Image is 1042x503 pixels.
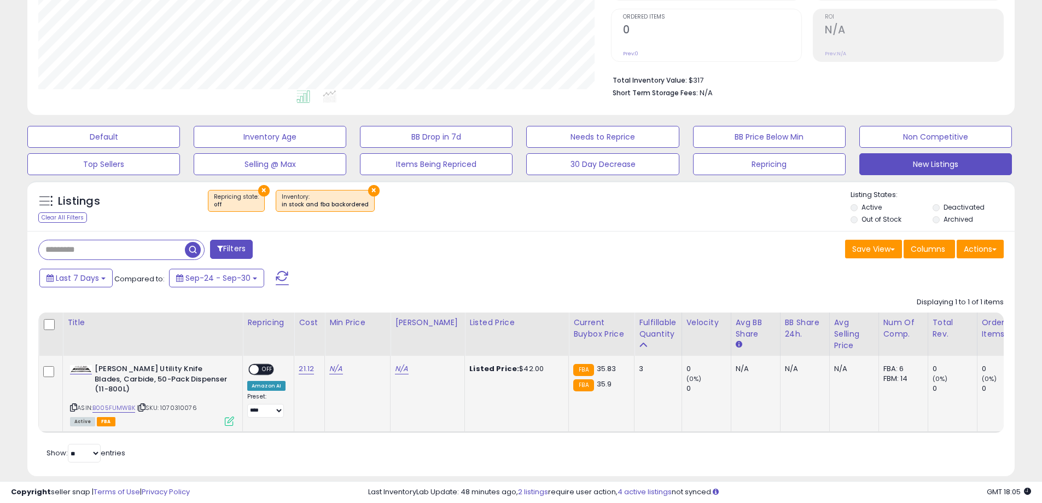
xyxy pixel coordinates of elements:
[282,201,369,209] div: in stock and fba backordered
[883,364,919,374] div: FBA: 6
[686,317,726,328] div: Velocity
[686,374,702,383] small: (0%)
[957,240,1004,258] button: Actions
[639,364,673,374] div: 3
[214,193,259,209] span: Repricing state :
[38,212,87,223] div: Clear All Filters
[58,194,100,209] h5: Listings
[299,363,314,374] a: 21.12
[469,363,519,374] b: Listed Price:
[27,126,180,148] button: Default
[395,317,460,328] div: [PERSON_NAME]
[194,126,346,148] button: Inventory Age
[70,417,95,426] span: All listings currently available for purchase on Amazon
[693,153,846,175] button: Repricing
[27,153,180,175] button: Top Sellers
[693,126,846,148] button: BB Price Below Min
[92,403,135,413] a: B005FUMWBK
[360,153,513,175] button: Items Being Repriced
[395,363,408,374] a: N/A
[982,384,1026,394] div: 0
[785,317,825,340] div: BB Share 24h.
[46,448,125,458] span: Show: entries
[185,273,251,284] span: Sep-24 - Sep-30
[247,317,289,328] div: Repricing
[785,364,821,374] div: N/A
[329,317,386,328] div: Min Price
[982,374,997,383] small: (0%)
[859,126,1012,148] button: Non Competitive
[258,185,270,196] button: ×
[214,201,259,209] div: off
[825,24,1003,38] h2: N/A
[982,364,1026,374] div: 0
[736,364,772,374] div: N/A
[933,374,948,383] small: (0%)
[736,340,742,350] small: Avg BB Share.
[883,317,923,340] div: Num of Comp.
[618,487,672,497] a: 4 active listings
[142,487,190,497] a: Privacy Policy
[469,317,564,328] div: Listed Price
[700,88,713,98] span: N/A
[597,379,612,389] span: 35.9
[861,203,882,212] label: Active
[834,364,870,374] div: N/A
[917,297,1004,308] div: Displaying 1 to 1 of 1 items
[70,365,92,373] img: 31yIT688HPL._SL40_.jpg
[573,317,630,340] div: Current Buybox Price
[825,50,846,57] small: Prev: N/A
[11,487,51,497] strong: Copyright
[825,14,1003,20] span: ROI
[469,364,560,374] div: $42.00
[623,24,801,38] h2: 0
[299,317,320,328] div: Cost
[194,153,346,175] button: Selling @ Max
[329,363,342,374] a: N/A
[368,487,1031,498] div: Last InventoryLab Update: 48 minutes ago, require user action, not synced.
[39,269,113,287] button: Last 7 Days
[904,240,955,258] button: Columns
[944,215,973,224] label: Archived
[944,203,985,212] label: Deactivated
[859,153,1012,175] button: New Listings
[851,190,1015,200] p: Listing States:
[613,76,687,85] b: Total Inventory Value:
[623,14,801,20] span: Ordered Items
[845,240,902,258] button: Save View
[736,317,776,340] div: Avg BB Share
[210,240,253,259] button: Filters
[94,487,140,497] a: Terms of Use
[368,185,380,196] button: ×
[114,274,165,284] span: Compared to:
[518,487,548,497] a: 2 listings
[573,379,593,391] small: FBA
[686,364,731,374] div: 0
[526,153,679,175] button: 30 Day Decrease
[247,381,286,391] div: Amazon AI
[933,317,973,340] div: Total Rev.
[137,403,197,412] span: | SKU: 1070310076
[169,269,264,287] button: Sep-24 - Sep-30
[360,126,513,148] button: BB Drop in 7d
[861,215,901,224] label: Out of Stock
[247,393,286,418] div: Preset:
[526,126,679,148] button: Needs to Reprice
[97,417,115,426] span: FBA
[613,88,698,97] b: Short Term Storage Fees:
[70,364,234,425] div: ASIN:
[639,317,677,340] div: Fulfillable Quantity
[259,365,276,374] span: OFF
[686,384,731,394] div: 0
[883,374,919,384] div: FBM: 14
[597,363,616,374] span: 35.83
[834,317,874,351] div: Avg Selling Price
[623,50,638,57] small: Prev: 0
[613,73,996,86] li: $317
[982,317,1022,340] div: Ordered Items
[282,193,369,209] span: Inventory :
[56,273,99,284] span: Last 7 Days
[95,364,228,397] b: [PERSON_NAME] Utility Knife Blades, Carbide, 50-Pack Dispenser (11-800L)
[11,487,190,498] div: seller snap | |
[933,384,977,394] div: 0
